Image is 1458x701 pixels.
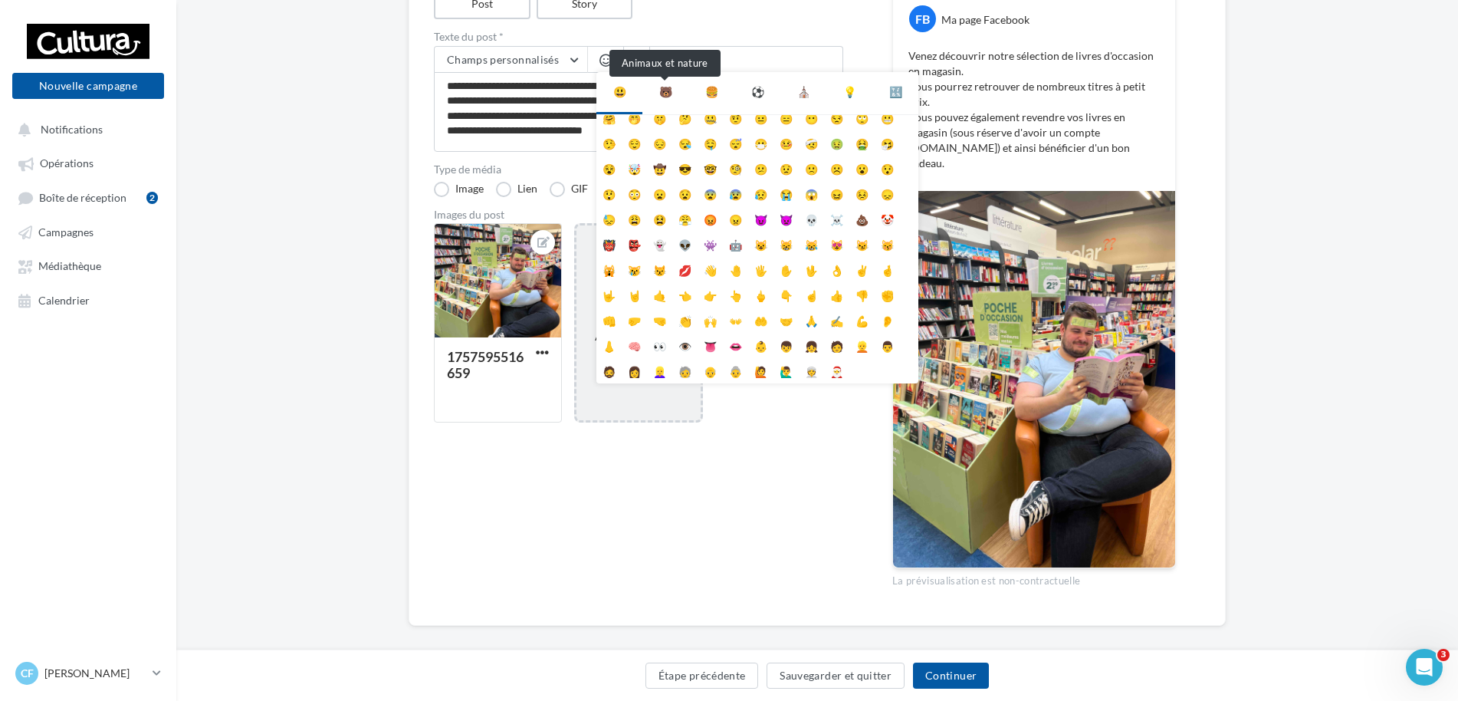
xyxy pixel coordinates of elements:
[875,232,900,257] li: 😽
[889,84,902,100] div: 🔣
[849,181,875,206] li: 😣
[434,31,843,42] label: Texte du post *
[447,53,559,66] span: Champs personnalisés
[723,105,748,130] li: 🤨
[698,206,723,232] li: 😡
[434,164,843,175] label: Type de média
[723,181,748,206] li: 😰
[698,358,723,383] li: 👴
[824,232,849,257] li: 😻
[799,156,824,181] li: 🙁
[723,333,748,358] li: 👄
[773,105,799,130] li: 😑
[799,333,824,358] li: 👧
[1406,649,1443,686] iframe: Intercom live chat
[9,149,167,176] a: Opérations
[672,206,698,232] li: 😤
[609,50,721,77] div: Animaux et nature
[748,358,773,383] li: 🙋
[647,181,672,206] li: 😦
[875,206,900,232] li: 🤡
[773,358,799,383] li: 🙋‍♂️
[799,257,824,282] li: 🖖
[596,206,622,232] li: 😓
[849,105,875,130] li: 🙄
[647,105,672,130] li: 🤫
[773,206,799,232] li: 👿
[748,206,773,232] li: 😈
[748,257,773,282] li: 🖐
[672,105,698,130] li: 🤔
[698,105,723,130] li: 🤐
[9,183,167,212] a: Boîte de réception2
[875,156,900,181] li: 😯
[799,130,824,156] li: 🤕
[622,232,647,257] li: 👺
[672,358,698,383] li: 🧓
[849,130,875,156] li: 🤮
[748,308,773,333] li: 🤲
[596,181,622,206] li: 😲
[824,181,849,206] li: 😖
[672,282,698,308] li: 👈
[596,257,622,282] li: 🙀
[622,257,647,282] li: 😿
[672,232,698,257] li: 👽
[647,130,672,156] li: 😔
[799,105,824,130] li: 😶
[843,84,856,100] div: 💡
[875,130,900,156] li: 🤧
[849,308,875,333] li: 💪
[622,358,647,383] li: 👩
[698,333,723,358] li: 👅
[622,181,647,206] li: 😳
[434,182,484,197] label: Image
[447,348,524,381] div: 1757595516659
[596,333,622,358] li: 👃
[773,156,799,181] li: 😟
[849,232,875,257] li: 😼
[723,358,748,383] li: 👵
[799,282,824,308] li: ☝
[892,568,1176,588] div: La prévisualisation est non-contractuelle
[596,282,622,308] li: 🤟
[773,181,799,206] li: 😭
[698,130,723,156] li: 🤤
[773,257,799,282] li: ✋
[723,156,748,181] li: 🧐
[799,358,824,383] li: 👳
[596,105,622,130] li: 🤗
[647,257,672,282] li: 😾
[849,333,875,358] li: 👱
[1437,649,1450,661] span: 3
[748,282,773,308] li: 🖕
[39,191,126,204] span: Boîte de réception
[672,257,698,282] li: 💋
[875,282,900,308] li: ✊
[38,294,90,307] span: Calendrier
[40,157,94,170] span: Opérations
[146,192,158,204] div: 2
[748,105,773,130] li: 😐
[773,282,799,308] li: 👇
[659,84,672,100] div: 🐻
[824,257,849,282] li: 👌
[849,206,875,232] li: 💩
[12,73,164,99] button: Nouvelle campagne
[622,206,647,232] li: 😩
[496,182,537,197] label: Lien
[799,308,824,333] li: 🙏
[849,282,875,308] li: 👎
[434,209,843,220] div: Images du post
[705,84,718,100] div: 🍔
[748,333,773,358] li: 👶
[698,181,723,206] li: 😨
[596,130,622,156] li: 🤥
[672,156,698,181] li: 😎
[613,84,626,100] div: 😃
[767,663,905,689] button: Sauvegarder et quitter
[773,308,799,333] li: 🤝
[875,257,900,282] li: 🤞
[849,257,875,282] li: ✌
[647,358,672,383] li: 👱‍♀️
